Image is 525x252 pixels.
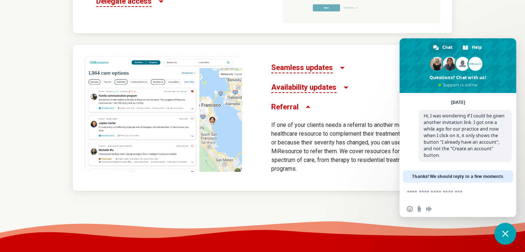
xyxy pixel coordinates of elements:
[271,102,312,112] button: Referral
[407,206,413,212] span: Insert an emoji
[271,62,333,73] span: Seamless updates
[451,100,465,105] div: [DATE]
[271,102,299,112] span: Referral
[271,82,350,93] button: Availability updates
[494,223,516,245] div: Close chat
[442,42,452,53] span: Chat
[429,42,458,53] div: Chat
[271,121,427,173] p: If one of your clients needs a referral to another mental healthcare resource to complement their...
[407,189,493,195] textarea: Compose your message...
[271,62,346,73] button: Seamless updates
[416,206,422,212] span: Send a file
[472,42,482,53] span: Help
[412,170,504,183] span: Thanks! We should reply in a few moments.
[458,42,487,53] div: Help
[426,206,432,212] span: Audio message
[271,82,337,93] span: Availability updates
[424,113,505,158] span: Hi, I was wondering if I could be given another invitation link. I got one a while ago for our pr...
